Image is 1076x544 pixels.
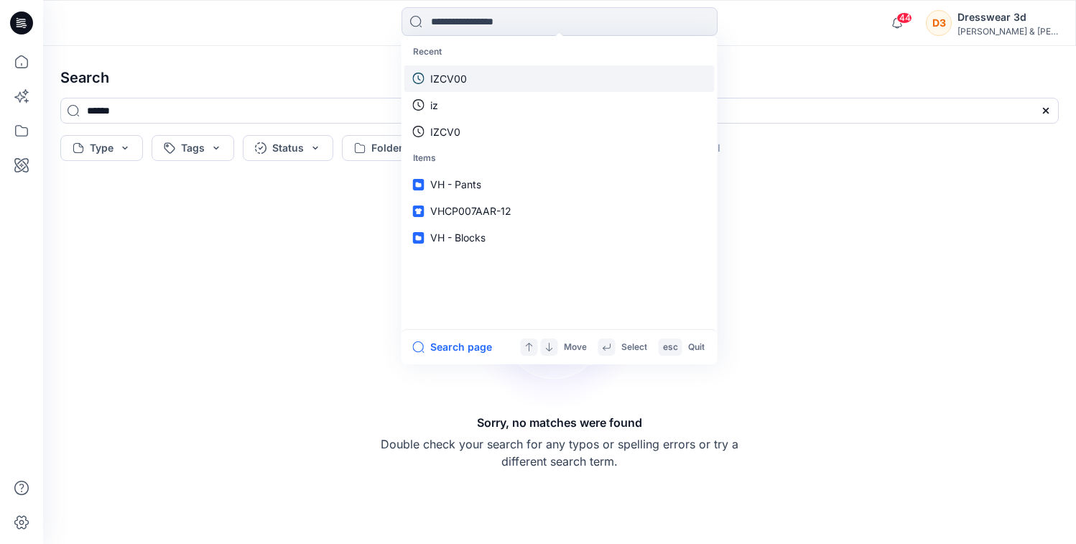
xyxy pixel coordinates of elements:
span: 44 [896,12,912,24]
a: VH - Pants [404,171,715,198]
div: D3 [926,10,952,36]
a: IZCV00 [404,65,715,92]
div: [PERSON_NAME] & [PERSON_NAME] [957,26,1058,37]
button: Tags [152,135,234,161]
h4: Search [49,57,1070,98]
button: Status [243,135,333,161]
button: Folder [342,135,432,161]
a: iz [404,92,715,119]
p: Select [621,340,647,355]
h5: Sorry, no matches were found [477,414,642,431]
a: VH - Blocks [404,224,715,251]
span: VH - Pants [430,178,481,190]
span: VHCP007AAR-12 [430,205,511,217]
p: Quit [688,340,705,355]
p: Move [564,340,587,355]
button: Type [60,135,143,161]
p: IZCV0 [430,124,460,139]
p: iz [430,98,438,113]
p: esc [663,340,678,355]
button: Search page [413,338,492,356]
p: Double check your search for any typos or spelling errors or try a different search term. [380,435,739,470]
p: Recent [404,39,715,65]
a: IZCV0 [404,119,715,145]
div: Dresswear 3d [957,9,1058,26]
span: VH - Blocks [430,231,486,244]
p: IZCV00 [430,71,467,86]
p: Items [404,145,715,172]
a: VHCP007AAR-12 [404,198,715,224]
